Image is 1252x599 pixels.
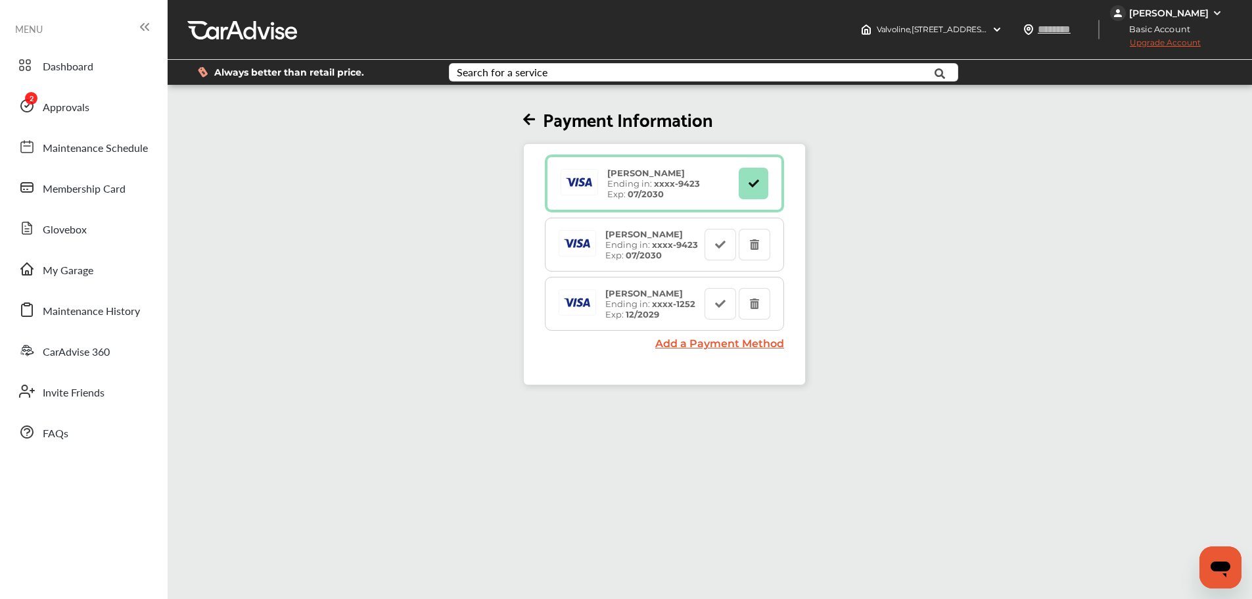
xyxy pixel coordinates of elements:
div: Ending in: Exp: [601,168,707,199]
img: WGsFRI8htEPBVLJbROoPRyZpYNWhNONpIPPETTm6eUC0GeLEiAAAAAElFTkSuQmCC [1212,8,1222,18]
div: Ending in: Exp: [599,229,705,260]
strong: [PERSON_NAME] [605,229,683,239]
a: FAQs [12,415,154,449]
strong: 07/2030 [626,250,662,260]
span: Approvals [43,99,89,116]
a: Dashboard [12,48,154,82]
a: Invite Friends [12,374,154,408]
a: Maintenance History [12,293,154,327]
iframe: Button to launch messaging window [1199,546,1241,588]
a: Add a Payment Method [655,337,784,350]
span: Maintenance Schedule [43,140,148,157]
span: Maintenance History [43,303,140,320]
a: Glovebox [12,211,154,245]
strong: xxxx- 9423 [654,178,700,189]
a: CarAdvise 360 [12,333,154,368]
span: Upgrade Account [1110,37,1201,54]
strong: 12/2029 [626,309,659,320]
strong: [PERSON_NAME] [605,288,683,299]
strong: xxxx- 9423 [652,239,698,250]
span: Membership Card [43,181,126,198]
img: location_vector.a44bc228.svg [1023,24,1034,35]
h2: Payment Information [523,107,806,130]
span: Always better than retail price. [214,68,364,77]
div: Search for a service [457,67,547,78]
span: Invite Friends [43,385,104,402]
strong: [PERSON_NAME] [607,168,685,178]
img: dollor_label_vector.a70140d1.svg [198,66,208,78]
img: jVpblrzwTbfkPYzPPzSLxeg0AAAAASUVORK5CYII= [1110,5,1126,21]
a: Membership Card [12,170,154,204]
div: [PERSON_NAME] [1129,7,1209,19]
span: My Garage [43,262,93,279]
span: CarAdvise 360 [43,344,110,361]
strong: 07/2030 [628,189,664,199]
span: FAQs [43,425,68,443]
img: header-home-logo.8d720a4f.svg [861,24,871,35]
span: Valvoline , [STREET_ADDRESS] Temecula , CA 92592 [877,24,1063,34]
a: My Garage [12,252,154,286]
div: Ending in: Exp: [599,288,702,320]
img: header-divider.bc55588e.svg [1098,20,1100,39]
span: Dashboard [43,59,93,76]
a: Approvals [12,89,154,123]
span: MENU [15,24,43,34]
span: Glovebox [43,222,87,239]
span: Basic Account [1111,22,1200,36]
a: Maintenance Schedule [12,130,154,164]
strong: xxxx- 1252 [652,299,695,309]
img: header-down-arrow.9dd2ce7d.svg [992,24,1002,35]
